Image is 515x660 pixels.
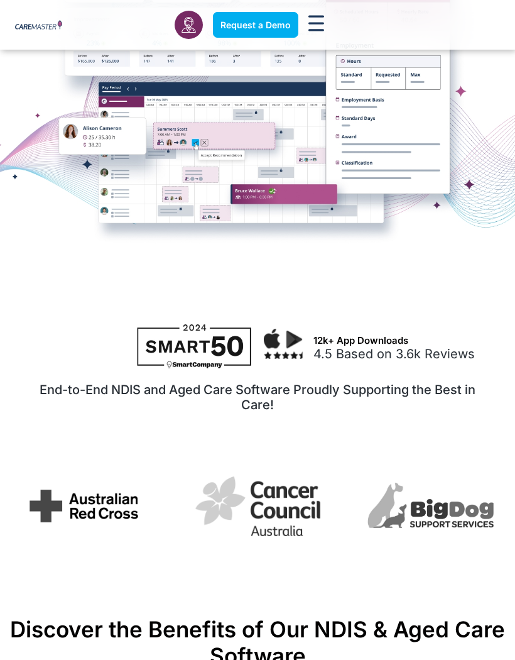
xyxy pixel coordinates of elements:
[308,15,324,34] div: Menu Toggle
[313,346,490,361] p: 4.5 Based on 3.6k Reviews
[19,458,496,559] div: Image Carousel
[19,479,149,537] div: 1 / 7
[193,470,323,547] div: 2 / 7
[193,470,323,542] img: cancer-council-australia-logo-vector.png
[366,481,496,531] img: 263fe684f9ca25cbbbe20494344166dc.webp
[313,335,490,346] h3: 12k+ App Downloads
[366,481,496,536] div: 3 / 7
[213,12,298,38] a: Request a Demo
[26,382,489,412] h2: End-to-End NDIS and Aged Care Software Proudly Supporting the Best in Care!
[15,20,62,31] img: CareMaster Logo
[19,479,149,533] img: Arc-Newlogo.svg
[220,19,291,30] span: Request a Demo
